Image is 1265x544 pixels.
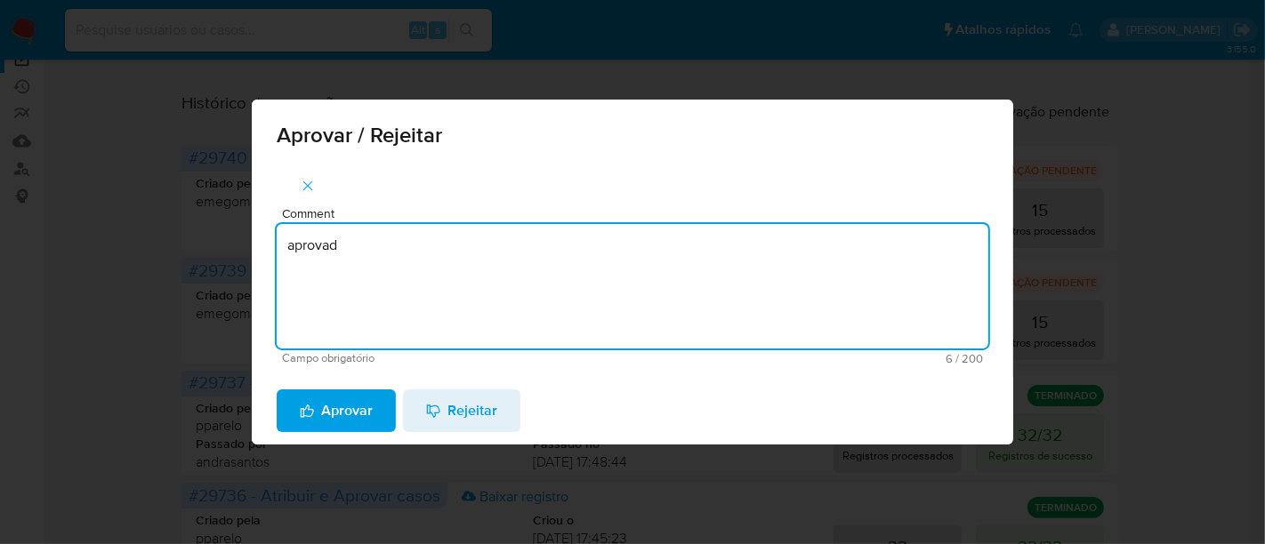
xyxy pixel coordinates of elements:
[277,124,988,146] span: Aprovar / Rejeitar
[282,207,994,220] span: Comment
[300,391,373,430] span: Aprovar
[282,352,632,364] span: Campo obrigatório
[277,389,396,432] button: Aprovar
[632,353,983,364] span: Máximo 200 caracteres
[403,389,520,432] button: Rejeitar
[426,391,497,430] span: Rejeitar
[277,224,988,348] textarea: aprova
